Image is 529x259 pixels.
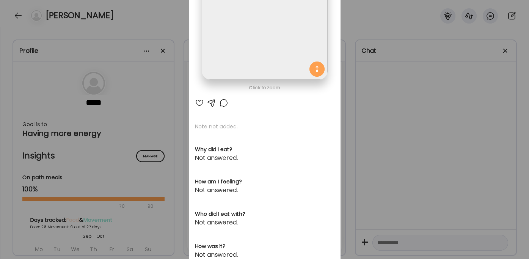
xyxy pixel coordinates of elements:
h3: How was it? [195,242,334,250]
div: Not answered. [195,218,334,227]
div: Not answered. [195,153,334,163]
h3: Why did I eat? [195,145,334,153]
p: Note not added. [195,123,334,130]
div: Click to zoom [195,83,334,92]
div: Not answered. [195,186,334,195]
h3: Who did I eat with? [195,210,334,218]
h3: How am I feeling? [195,178,334,186]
